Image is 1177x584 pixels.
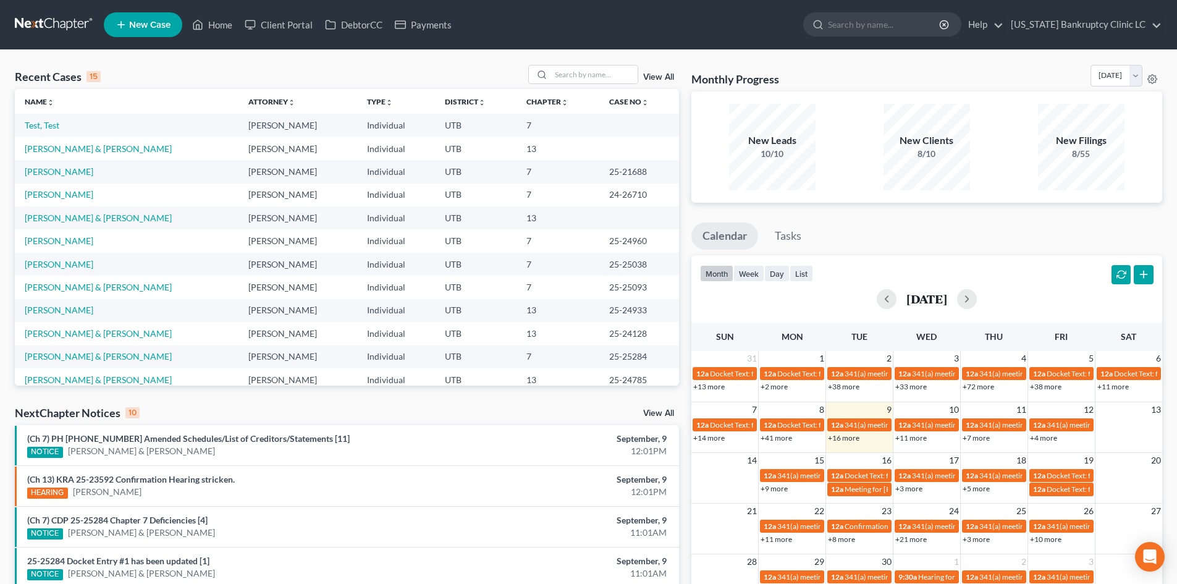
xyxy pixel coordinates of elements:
td: [PERSON_NAME] [238,322,357,345]
a: Test, Test [25,120,59,130]
td: 13 [517,299,599,322]
span: Docket Text: for [PERSON_NAME] [777,369,888,378]
span: 12a [696,369,709,378]
td: UTB [435,160,517,183]
div: 8/55 [1038,148,1124,160]
span: 1 [818,351,825,366]
span: 10 [948,402,960,417]
input: Search by name... [828,13,941,36]
span: 12a [1033,522,1045,531]
td: [PERSON_NAME] [238,229,357,252]
span: 12a [1033,369,1045,378]
td: UTB [435,368,517,391]
span: 27 [1150,504,1162,518]
td: Individual [357,276,435,298]
a: [US_STATE] Bankruptcy Clinic LC [1005,14,1162,36]
span: Docket Text: for [PERSON_NAME] & [PERSON_NAME] [777,420,953,430]
span: 3 [953,351,960,366]
i: unfold_more [47,99,54,106]
a: [PERSON_NAME] & [PERSON_NAME] [25,282,172,292]
a: [PERSON_NAME] & [PERSON_NAME] [68,445,215,457]
div: HEARING [27,488,68,499]
span: 12a [696,420,709,430]
span: 12a [966,572,978,582]
span: 341(a) meeting for [PERSON_NAME] & [PERSON_NAME] [979,420,1164,430]
td: UTB [435,137,517,160]
a: (Ch 7) PH [PHONE_NUMBER] Amended Schedules/List of Creditors/Statements [11] [27,433,350,444]
td: [PERSON_NAME] [238,206,357,229]
i: unfold_more [386,99,393,106]
a: [PERSON_NAME] & [PERSON_NAME] [25,375,172,385]
td: 7 [517,345,599,368]
td: [PERSON_NAME] [238,184,357,206]
span: 7 [751,402,758,417]
td: 25-24960 [599,229,679,252]
span: 26 [1082,504,1095,518]
span: 12a [831,522,843,531]
span: 22 [813,504,825,518]
a: +8 more [828,535,855,544]
a: +38 more [828,382,859,391]
div: September, 9 [462,433,667,445]
td: Individual [357,160,435,183]
a: +16 more [828,433,859,442]
td: [PERSON_NAME] [238,299,357,322]
span: 12a [966,471,978,480]
input: Search by name... [551,66,638,83]
span: 12a [764,471,776,480]
div: NOTICE [27,447,63,458]
td: [PERSON_NAME] [238,345,357,368]
a: [PERSON_NAME] & [PERSON_NAME] [68,527,215,539]
td: [PERSON_NAME] [238,253,357,276]
td: Individual [357,114,435,137]
span: Sat [1121,331,1136,342]
a: Home [186,14,238,36]
a: +38 more [1030,382,1061,391]
a: Districtunfold_more [445,97,486,106]
span: 9 [885,402,893,417]
span: 341(a) meeting for [PERSON_NAME] [979,471,1099,480]
span: 12a [831,471,843,480]
div: September, 9 [462,514,667,527]
div: 11:01AM [462,567,667,580]
a: +5 more [963,484,990,493]
button: week [733,265,764,282]
i: unfold_more [641,99,649,106]
span: 13 [1150,402,1162,417]
a: [PERSON_NAME] [25,166,93,177]
span: 3 [1087,554,1095,569]
span: 28 [746,554,758,569]
a: +3 more [895,484,922,493]
a: Calendar [691,222,758,250]
button: month [700,265,733,282]
td: 7 [517,229,599,252]
span: Docket Text: for [PERSON_NAME] [1047,471,1157,480]
td: 7 [517,114,599,137]
span: 17 [948,453,960,468]
a: 25-25284 Docket Entry #1 has been updated [1] [27,556,209,566]
span: Confirmation hearing for [PERSON_NAME] [845,522,985,531]
span: 12 [1082,402,1095,417]
a: +21 more [895,535,927,544]
span: 1 [953,554,960,569]
span: 30 [880,554,893,569]
td: UTB [435,206,517,229]
span: 15 [813,453,825,468]
span: 341(a) meeting for [PERSON_NAME] [845,369,964,378]
a: [PERSON_NAME] [25,259,93,269]
span: Mon [782,331,803,342]
span: Hearing for [PERSON_NAME] & [PERSON_NAME] [918,572,1080,582]
span: 341(a) meeting for [PERSON_NAME] [912,369,1031,378]
td: [PERSON_NAME] [238,276,357,298]
div: 11:01AM [462,527,667,539]
div: September, 9 [462,555,667,567]
a: DebtorCC [319,14,389,36]
a: [PERSON_NAME] & [PERSON_NAME] [25,351,172,362]
a: +10 more [1030,535,1061,544]
td: 13 [517,322,599,345]
div: 15 [86,71,101,82]
i: unfold_more [561,99,568,106]
span: 14 [746,453,758,468]
td: UTB [435,345,517,368]
td: [PERSON_NAME] [238,368,357,391]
